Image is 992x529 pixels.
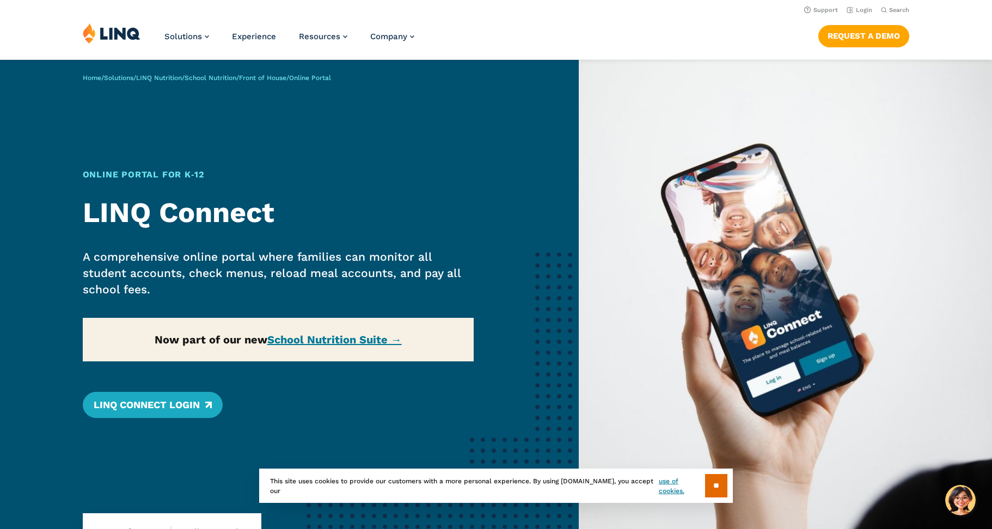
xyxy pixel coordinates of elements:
[83,168,474,181] h1: Online Portal for K‑12
[104,74,133,82] a: Solutions
[804,7,838,14] a: Support
[267,333,402,346] a: School Nutrition Suite →
[136,74,182,82] a: LINQ Nutrition
[299,32,340,41] span: Resources
[370,32,414,41] a: Company
[83,196,274,229] strong: LINQ Connect
[847,7,872,14] a: Login
[83,392,223,418] a: LINQ Connect Login
[185,74,236,82] a: School Nutrition
[881,6,909,14] button: Open Search Bar
[83,23,140,44] img: LINQ | K‑12 Software
[659,476,705,496] a: use of cookies.
[83,249,474,298] p: A comprehensive online portal where families can monitor all student accounts, check menus, reloa...
[155,333,402,346] strong: Now part of our new
[945,485,976,515] button: Hello, have a question? Let’s chat.
[164,32,202,41] span: Solutions
[299,32,347,41] a: Resources
[818,23,909,47] nav: Button Navigation
[83,74,101,82] a: Home
[239,74,286,82] a: Front of House
[289,74,331,82] span: Online Portal
[232,32,276,41] a: Experience
[818,25,909,47] a: Request a Demo
[889,7,909,14] span: Search
[370,32,407,41] span: Company
[83,74,331,82] span: / / / / /
[164,23,414,59] nav: Primary Navigation
[259,469,733,503] div: This site uses cookies to provide our customers with a more personal experience. By using [DOMAIN...
[164,32,209,41] a: Solutions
